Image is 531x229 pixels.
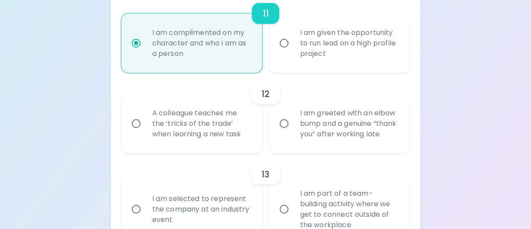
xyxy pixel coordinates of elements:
div: I am given the opportunity to run lead on a high profile project [293,17,405,69]
div: I am greeted with an elbow bump and a genuine “thank you” after working late [293,97,405,150]
div: choice-group-check [121,73,410,153]
h6: 12 [261,87,270,101]
h6: 13 [261,167,270,181]
h6: 11 [262,7,268,21]
div: A colleague teaches me the ‘tricks of the trade’ when learning a new task [145,97,257,150]
div: I am complimented on my character and who I am as a person [145,17,257,69]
